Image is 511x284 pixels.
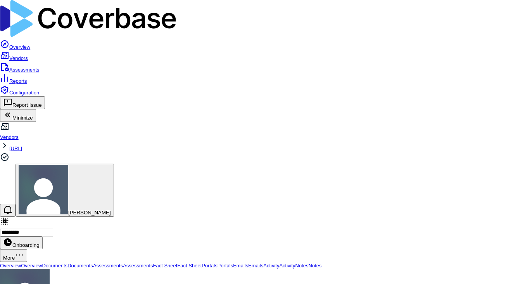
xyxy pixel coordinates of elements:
span: Activity [279,263,295,269]
span: Portals [218,263,233,269]
span: Assessments [123,263,153,269]
span: Activity [263,263,279,269]
span: [PERSON_NAME] [68,210,111,216]
a: [URL] [9,145,22,151]
button: Daniel Aranibar avatar[PERSON_NAME] [16,164,114,217]
span: Emails [248,263,263,269]
span: Fact Sheet [177,263,202,269]
span: Onboarding [3,242,40,248]
span: Assessments [93,263,123,269]
span: Portals [202,263,217,269]
span: Overview [21,263,42,269]
span: Fact Sheet [153,263,178,269]
img: Daniel Aranibar avatar [19,165,68,214]
span: Documents [67,263,93,269]
span: Emails [233,263,248,269]
span: Notes [295,263,309,269]
span: Documents [42,263,67,269]
span: Notes [309,263,322,269]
